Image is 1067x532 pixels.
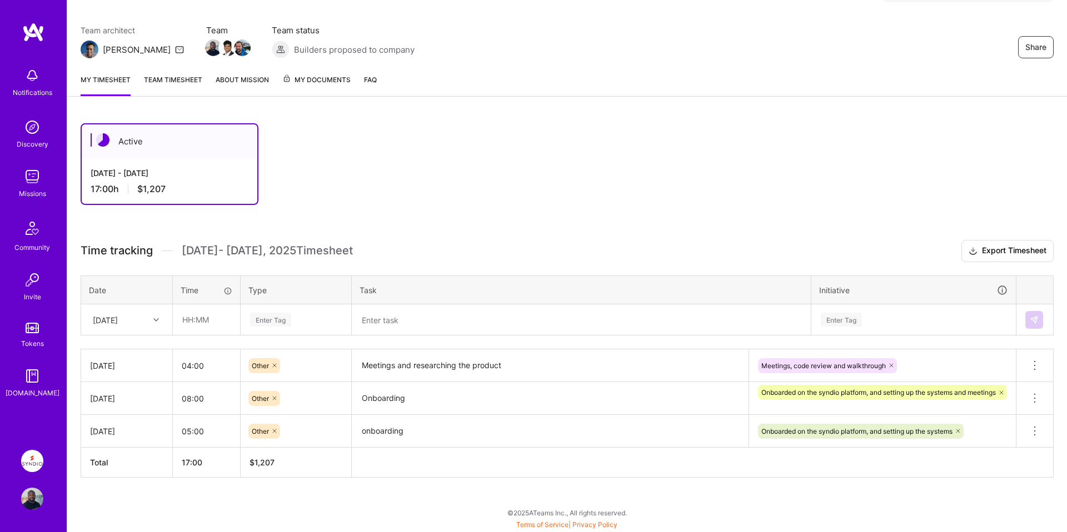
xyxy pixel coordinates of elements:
[272,41,290,58] img: Builders proposed to company
[21,165,43,188] img: teamwork
[173,351,240,380] input: HH:MM
[221,38,235,57] a: Team Member Avatar
[17,138,48,150] div: Discovery
[21,365,43,387] img: guide book
[6,387,59,399] div: [DOMAIN_NAME]
[81,24,184,36] span: Team architect
[821,311,862,328] div: Enter Tag
[26,323,39,333] img: tokens
[761,362,886,370] span: Meetings, code review and walkthrough
[19,215,46,242] img: Community
[18,450,46,472] a: Syndio: Transformation Engine Modernization
[96,133,109,147] img: Active
[90,425,163,437] div: [DATE]
[81,41,98,58] img: Team Architect
[220,39,236,56] img: Team Member Avatar
[24,291,41,303] div: Invite
[252,427,269,435] span: Other
[282,74,351,86] span: My Documents
[206,38,221,57] a: Team Member Avatar
[81,448,173,478] th: Total
[21,116,43,138] img: discovery
[252,394,269,403] span: Other
[516,520,617,529] span: |
[250,458,275,467] span: $ 1,207
[216,74,269,96] a: About Mission
[21,269,43,291] img: Invite
[82,124,257,158] div: Active
[761,388,996,397] span: Onboarded on the syndio platform, and setting up the systems and meetings
[352,275,811,304] th: Task
[205,39,222,56] img: Team Member Avatar
[21,450,43,472] img: Syndio: Transformation Engine Modernization
[67,499,1067,526] div: © 2025 ATeams Inc., All rights reserved.
[81,244,153,258] span: Time tracking
[182,244,353,258] span: [DATE] - [DATE] , 2025 Timesheet
[961,240,1054,262] button: Export Timesheet
[181,284,232,296] div: Time
[353,383,747,414] textarea: Onboarding
[81,275,173,304] th: Date
[353,350,747,381] textarea: Meetings and researching the product
[22,22,44,42] img: logo
[21,338,44,349] div: Tokens
[1030,315,1039,324] img: Submit
[14,242,50,253] div: Community
[761,427,953,435] span: Onboarded on the syndio platform, and setting up the systems
[235,38,250,57] a: Team Member Avatar
[91,167,248,179] div: [DATE] - [DATE]
[153,317,159,323] i: icon Chevron
[81,74,131,96] a: My timesheet
[175,45,184,54] i: icon Mail
[173,448,241,478] th: 17:00
[173,416,240,446] input: HH:MM
[91,183,248,195] div: 17:00 h
[252,362,269,370] span: Other
[294,44,415,56] span: Builders proposed to company
[241,275,352,304] th: Type
[969,245,978,257] i: icon Download
[250,311,291,328] div: Enter Tag
[13,87,52,98] div: Notifications
[137,183,166,195] span: $1,207
[1025,42,1046,53] span: Share
[516,520,569,529] a: Terms of Service
[1018,36,1054,58] button: Share
[272,24,415,36] span: Team status
[206,24,250,36] span: Team
[93,314,118,325] div: [DATE]
[353,416,747,446] textarea: onboarding
[364,74,377,96] a: FAQ
[90,360,163,372] div: [DATE]
[819,284,1008,297] div: Initiative
[234,39,251,56] img: Team Member Avatar
[21,488,43,510] img: User Avatar
[173,305,240,334] input: HH:MM
[144,74,202,96] a: Team timesheet
[173,384,240,413] input: HH:MM
[18,488,46,510] a: User Avatar
[103,44,171,56] div: [PERSON_NAME]
[90,393,163,404] div: [DATE]
[572,520,617,529] a: Privacy Policy
[282,74,351,96] a: My Documents
[21,64,43,87] img: bell
[19,188,46,199] div: Missions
